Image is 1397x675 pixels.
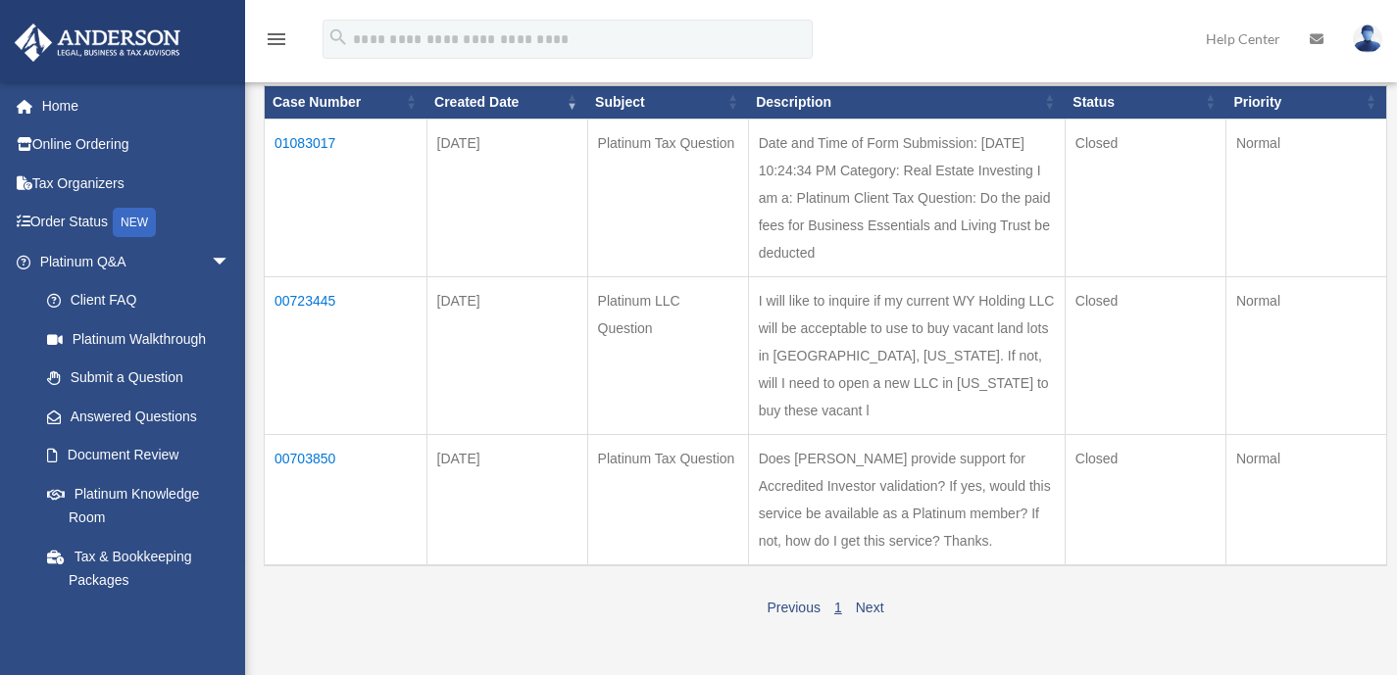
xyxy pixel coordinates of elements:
td: Closed [1065,434,1225,565]
td: 01083017 [265,119,427,276]
a: Submit a Question [27,359,250,398]
td: Platinum Tax Question [587,119,748,276]
td: Normal [1225,434,1386,565]
a: Document Review [27,436,250,475]
th: Description: activate to sort column ascending [748,86,1065,120]
th: Priority: activate to sort column ascending [1225,86,1386,120]
th: Status: activate to sort column ascending [1065,86,1225,120]
img: User Pic [1353,24,1382,53]
a: Tax Organizers [14,164,260,203]
div: NEW [113,208,156,237]
td: 00703850 [265,434,427,565]
td: Closed [1065,276,1225,434]
a: Platinum Knowledge Room [27,474,250,537]
a: Online Ordering [14,125,260,165]
i: menu [265,27,288,51]
span: arrow_drop_down [211,242,250,282]
a: Platinum Walkthrough [27,319,250,359]
a: Home [14,86,260,125]
td: Closed [1065,119,1225,276]
td: I will like to inquire if my current WY Holding LLC will be acceptable to use to buy vacant land ... [748,276,1065,434]
i: search [327,26,349,48]
td: 00723445 [265,276,427,434]
a: Client FAQ [27,281,250,320]
td: Platinum LLC Question [587,276,748,434]
a: Platinum Q&Aarrow_drop_down [14,242,250,281]
td: [DATE] [426,434,587,565]
td: Normal [1225,119,1386,276]
th: Case Number: activate to sort column ascending [265,86,427,120]
a: 1 [834,600,842,615]
td: Date and Time of Form Submission: [DATE] 10:24:34 PM Category: Real Estate Investing I am a: Plat... [748,119,1065,276]
td: Platinum Tax Question [587,434,748,565]
a: menu [265,34,288,51]
td: [DATE] [426,276,587,434]
a: Previous [767,600,820,615]
a: Land Trust & Deed Forum [27,600,250,639]
td: [DATE] [426,119,587,276]
th: Subject: activate to sort column ascending [587,86,748,120]
td: Does [PERSON_NAME] provide support for Accredited Investor validation? If yes, would this service... [748,434,1065,565]
td: Normal [1225,276,1386,434]
a: Tax & Bookkeeping Packages [27,537,250,600]
a: Next [856,600,884,615]
th: Created Date: activate to sort column ascending [426,86,587,120]
img: Anderson Advisors Platinum Portal [9,24,186,62]
a: Order StatusNEW [14,203,260,243]
a: Answered Questions [27,397,240,436]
